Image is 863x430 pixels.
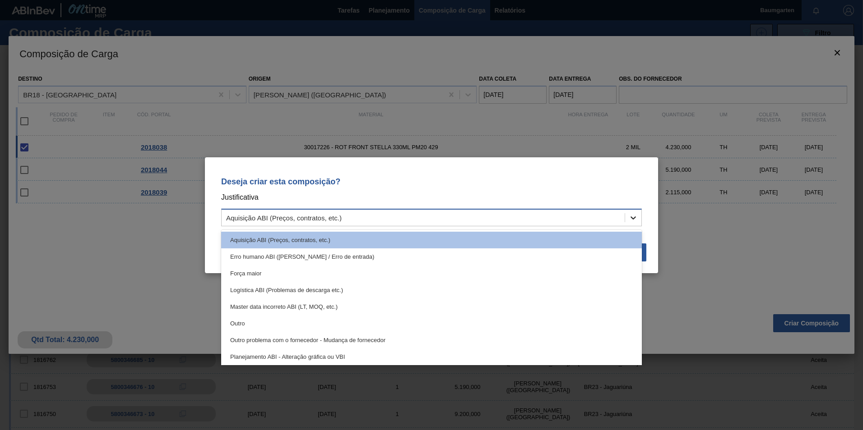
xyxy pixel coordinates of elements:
[221,248,642,265] div: Erro humano ABI ([PERSON_NAME] / Erro de entrada)
[221,282,642,298] div: Logística ABI (Problemas de descarga etc.)
[221,348,642,365] div: Planejamento ABI - Alteração gráfica ou VBI
[221,192,642,203] p: Justificativa
[221,298,642,315] div: Master data incorreto ABI (LT, MOQ, etc.)
[221,265,642,282] div: Força maior
[226,214,342,221] div: Aquisição ABI (Preços, contratos, etc.)
[221,332,642,348] div: Outro problema com o fornecedor - Mudança de fornecedor
[221,232,642,248] div: Aquisição ABI (Preços, contratos, etc.)
[221,177,642,186] p: Deseja criar esta composição?
[221,315,642,332] div: Outro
